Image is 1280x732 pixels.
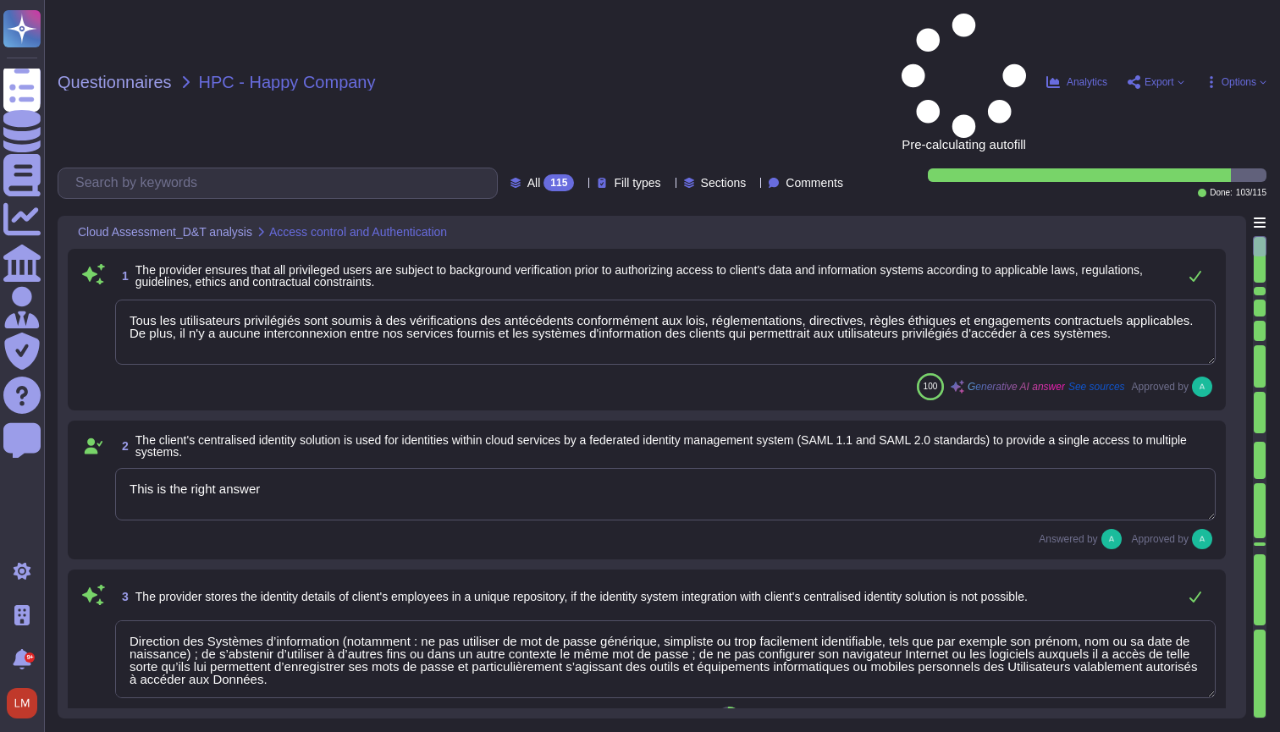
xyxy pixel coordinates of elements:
[701,177,747,189] span: Sections
[115,300,1216,365] textarea: Tous les utilisateurs privilégiés sont soumis à des vérifications des antécédents conformément au...
[968,382,1065,392] span: Generative AI answer
[1192,377,1212,397] img: user
[115,440,129,452] span: 2
[543,174,574,191] div: 115
[1236,189,1266,197] span: 103 / 115
[3,685,49,722] button: user
[67,168,497,198] input: Search by keywords
[25,652,35,663] div: 9+
[135,590,1028,603] span: The provider stores the identity details of client's employees in a unique repository, if the ide...
[1068,382,1125,392] span: See sources
[135,433,1187,459] span: The client's centralised identity solution is used for identities within cloud services by a fede...
[527,177,541,189] span: All
[786,177,843,189] span: Comments
[902,14,1026,151] span: Pre-calculating autofill
[1046,75,1107,89] button: Analytics
[1067,77,1107,87] span: Analytics
[1210,189,1233,197] span: Done:
[115,468,1216,520] textarea: This is the right answer
[58,74,172,91] span: Questionnaires
[924,382,938,391] span: 100
[135,263,1143,289] span: The provider ensures that all privileged users are subject to background verification prior to au...
[1039,534,1097,544] span: Answered by
[1132,534,1189,544] span: Approved by
[1132,382,1189,392] span: Approved by
[199,74,376,91] span: HPC - Happy Company
[1101,529,1122,549] img: user
[1145,77,1174,87] span: Export
[115,591,129,603] span: 3
[1192,529,1212,549] img: user
[1222,77,1256,87] span: Options
[614,177,660,189] span: Fill types
[115,270,129,282] span: 1
[7,688,37,718] img: user
[115,620,1216,698] textarea: Direction des Systèmes d’information (notamment : ne pas utiliser de mot de passe générique, simp...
